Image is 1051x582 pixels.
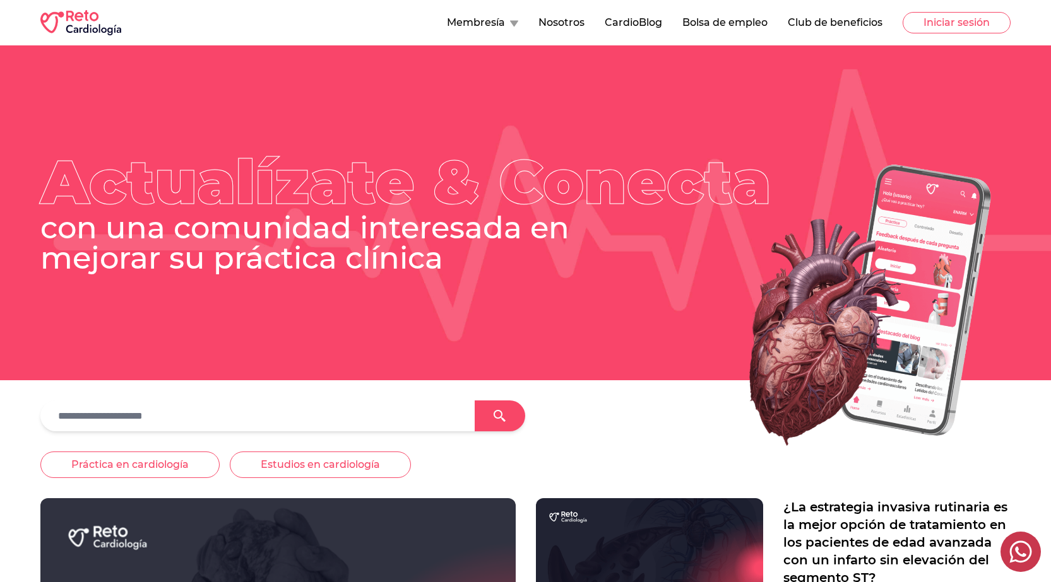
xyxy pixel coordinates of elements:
[682,148,1011,463] img: Heart
[40,10,121,35] img: RETO Cardio Logo
[538,15,585,30] button: Nosotros
[788,15,882,30] button: Club de beneficios
[903,12,1011,33] button: Iniciar sesión
[682,15,768,30] button: Bolsa de empleo
[605,15,662,30] button: CardioBlog
[40,451,220,478] button: Práctica en cardiología
[230,451,411,478] button: Estudios en cardiología
[447,15,518,30] button: Membresía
